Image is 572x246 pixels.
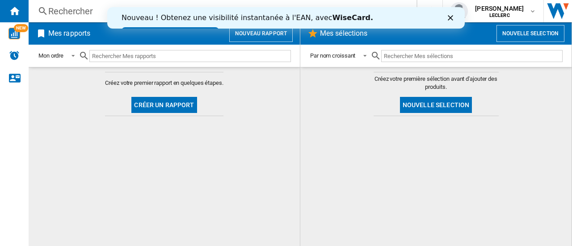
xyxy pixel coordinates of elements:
[400,97,472,113] button: Nouvelle selection
[131,97,197,113] button: Créer un rapport
[310,52,355,59] div: Par nom croissant
[475,4,524,13] span: [PERSON_NAME]
[496,25,564,42] button: Nouvelle selection
[318,25,369,42] h2: Mes sélections
[14,24,28,32] span: NEW
[48,5,393,17] div: Rechercher
[38,52,63,59] div: Mon ordre
[89,50,291,62] input: Rechercher Mes rapports
[489,13,510,18] b: LECLERC
[105,79,223,87] span: Créez votre premier rapport en quelques étapes.
[381,50,563,62] input: Rechercher Mes sélections
[341,8,349,13] div: Fermer
[450,2,468,20] img: profile.jpg
[107,7,465,29] iframe: Intercom live chat bannière
[8,28,20,39] img: wise-card.svg
[46,25,92,42] h2: Mes rapports
[14,20,112,31] a: Essayez dès maintenant !
[229,25,293,42] button: Nouveau rapport
[9,50,20,61] img: alerts-logo.svg
[374,75,499,91] span: Créez votre première sélection avant d'ajouter des produits.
